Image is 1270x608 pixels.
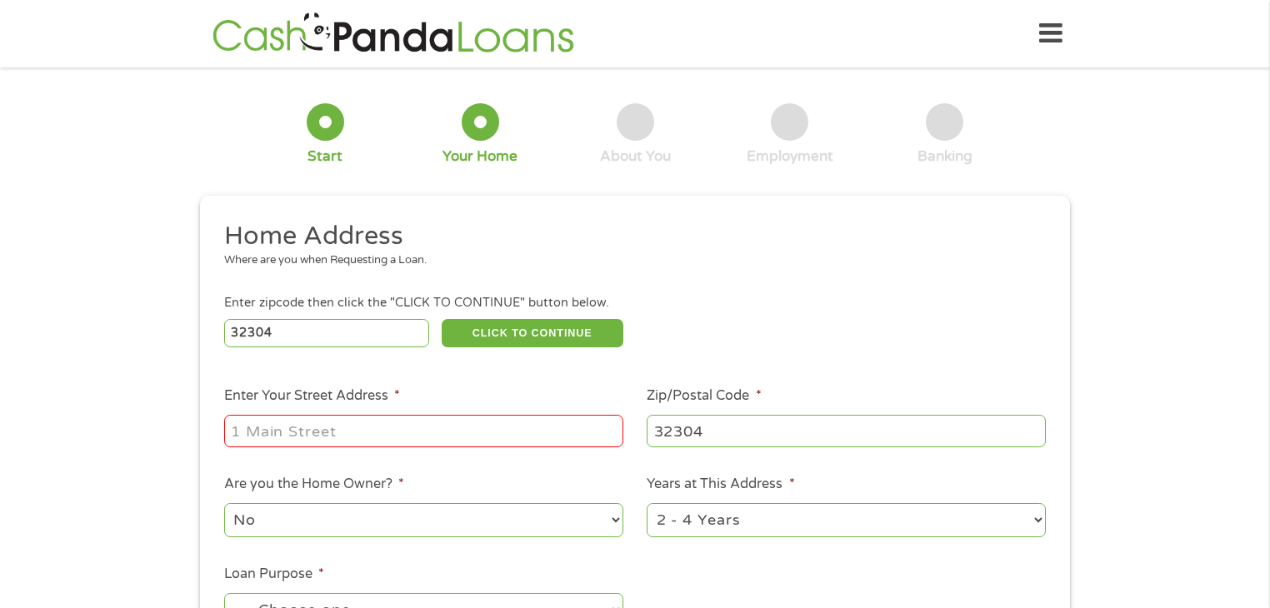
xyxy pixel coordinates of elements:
input: Enter Zipcode (e.g 01510) [224,319,430,347]
label: Enter Your Street Address [224,387,400,405]
div: Employment [747,147,833,166]
div: Your Home [442,147,517,166]
div: About You [600,147,671,166]
div: Enter zipcode then click the "CLICK TO CONTINUE" button below. [224,294,1046,312]
label: Are you the Home Owner? [224,476,404,493]
button: CLICK TO CONTINUE [442,319,623,347]
div: Where are you when Requesting a Loan. [224,252,1034,269]
label: Zip/Postal Code [647,387,761,405]
input: 1 Main Street [224,415,623,446]
label: Years at This Address [647,476,794,493]
h2: Home Address [224,220,1034,253]
label: Loan Purpose [224,566,324,583]
div: Banking [917,147,972,166]
img: GetLoanNow Logo [207,10,579,57]
div: Start [307,147,342,166]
